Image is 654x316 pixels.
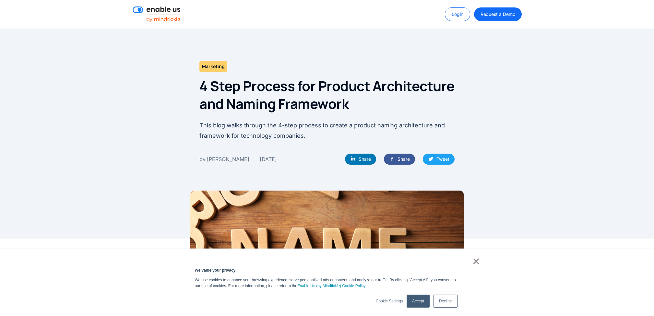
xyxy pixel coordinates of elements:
a: Request a Demo [474,7,522,21]
h2: Marketing [199,61,227,72]
a: Cookie Settings [376,298,403,304]
a: Accept [407,295,429,308]
a: × [472,258,480,264]
a: Decline [434,295,458,308]
div: by [199,155,206,163]
div: [DATE] [260,155,277,163]
a: Share [345,154,376,165]
a: Share [384,154,415,165]
h1: 4 Step Process for Product Architecture and Naming Framework [199,77,455,112]
a: Login [445,7,470,21]
strong: We value your privacy [195,268,236,273]
a: Tweet [423,154,455,165]
p: This blog walks through the 4-step process to create a product naming architecture and framework ... [199,120,455,141]
a: Enable Us (by Mindtickle) Cookie Policy [297,283,366,289]
p: We use cookies to enhance your browsing experience, serve personalized ads or content, and analyz... [195,277,459,289]
div: [PERSON_NAME] [207,155,249,163]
